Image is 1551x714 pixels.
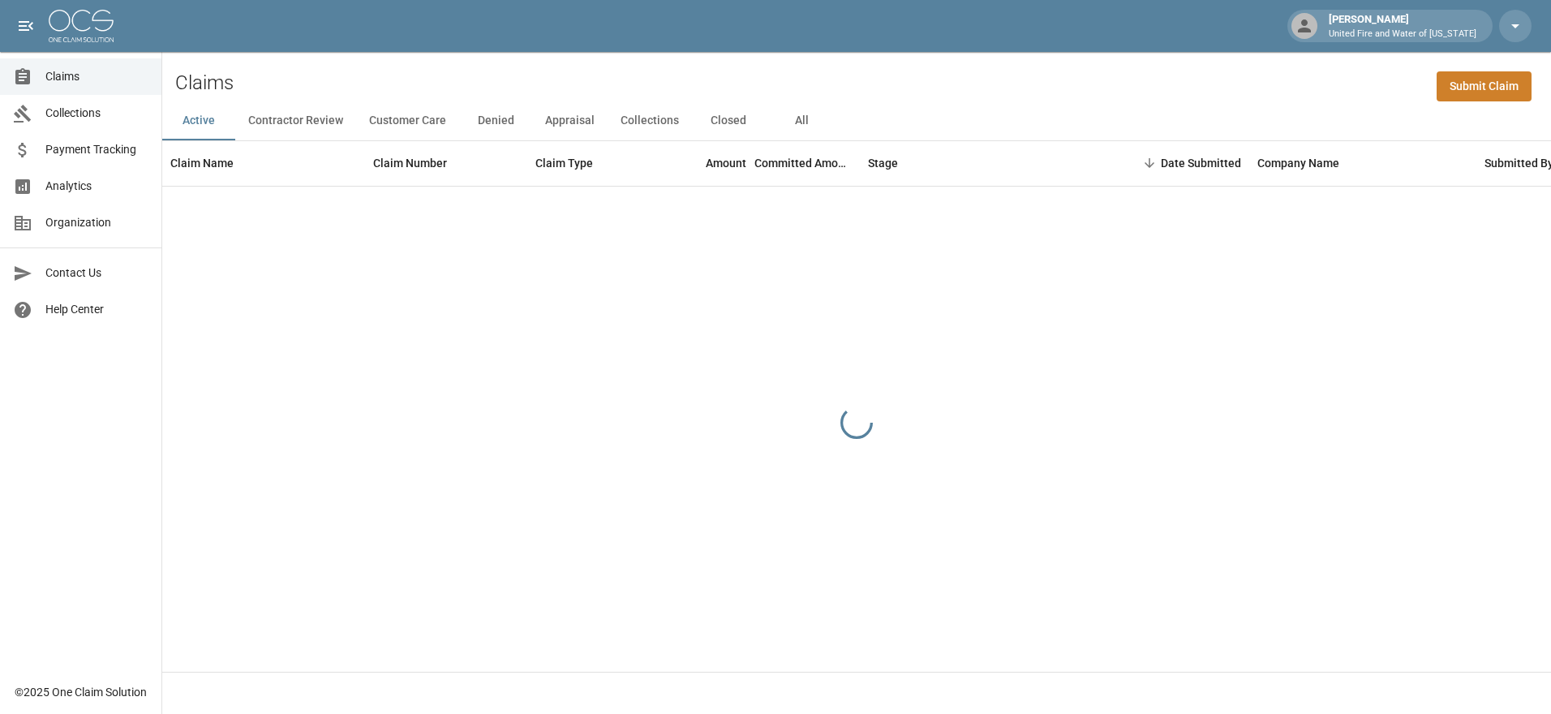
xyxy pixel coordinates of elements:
[1322,11,1483,41] div: [PERSON_NAME]
[1138,152,1161,174] button: Sort
[45,68,148,85] span: Claims
[15,684,147,700] div: © 2025 One Claim Solution
[356,101,459,140] button: Customer Care
[532,101,608,140] button: Appraisal
[45,105,148,122] span: Collections
[535,140,593,186] div: Claim Type
[459,101,532,140] button: Denied
[706,140,746,186] div: Amount
[365,140,527,186] div: Claim Number
[527,140,649,186] div: Claim Type
[45,141,148,158] span: Payment Tracking
[1437,71,1532,101] a: Submit Claim
[754,140,852,186] div: Committed Amount
[45,214,148,231] span: Organization
[235,101,356,140] button: Contractor Review
[608,101,692,140] button: Collections
[373,140,447,186] div: Claim Number
[868,140,898,186] div: Stage
[1329,28,1476,41] p: United Fire and Water of [US_STATE]
[692,101,765,140] button: Closed
[860,140,1103,186] div: Stage
[649,140,754,186] div: Amount
[170,140,234,186] div: Claim Name
[49,10,114,42] img: ocs-logo-white-transparent.png
[1161,140,1241,186] div: Date Submitted
[765,101,838,140] button: All
[45,178,148,195] span: Analytics
[45,301,148,318] span: Help Center
[754,140,860,186] div: Committed Amount
[45,265,148,282] span: Contact Us
[1257,140,1339,186] div: Company Name
[162,140,365,186] div: Claim Name
[162,101,235,140] button: Active
[175,71,234,95] h2: Claims
[1249,140,1476,186] div: Company Name
[10,10,42,42] button: open drawer
[1103,140,1249,186] div: Date Submitted
[162,101,1551,140] div: dynamic tabs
